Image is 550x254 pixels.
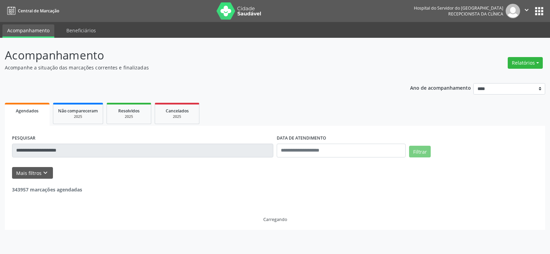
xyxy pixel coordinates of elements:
[166,108,189,114] span: Cancelados
[2,24,54,38] a: Acompanhamento
[506,4,520,18] img: img
[42,169,49,177] i: keyboard_arrow_down
[12,133,35,144] label: PESQUISAR
[448,11,503,17] span: Recepcionista da clínica
[16,108,38,114] span: Agendados
[62,24,101,36] a: Beneficiários
[508,57,543,69] button: Relatórios
[263,217,287,222] div: Carregando
[58,108,98,114] span: Não compareceram
[533,5,545,17] button: apps
[160,114,194,119] div: 2025
[58,114,98,119] div: 2025
[410,83,471,92] p: Ano de acompanhamento
[5,64,383,71] p: Acompanhe a situação das marcações correntes e finalizadas
[414,5,503,11] div: Hospital do Servidor do [GEOGRAPHIC_DATA]
[18,8,59,14] span: Central de Marcação
[520,4,533,18] button: 
[118,108,140,114] span: Resolvidos
[12,186,82,193] strong: 343957 marcações agendadas
[12,167,53,179] button: Mais filtroskeyboard_arrow_down
[5,47,383,64] p: Acompanhamento
[277,133,326,144] label: DATA DE ATENDIMENTO
[112,114,146,119] div: 2025
[409,146,431,157] button: Filtrar
[5,5,59,16] a: Central de Marcação
[523,6,530,14] i: 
